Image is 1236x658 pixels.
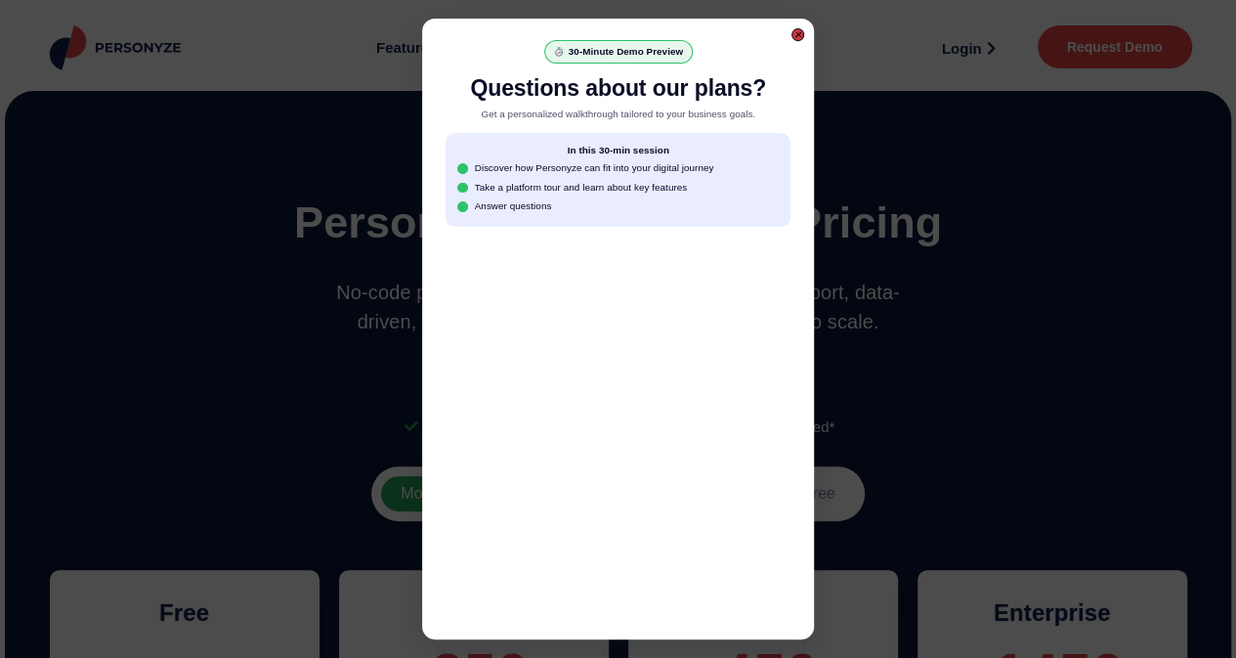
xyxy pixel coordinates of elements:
[446,75,790,102] div: Questions about our plans?
[475,162,714,173] div: Discover how Personyze can fit into your digital journey
[791,28,804,41] div: Close
[475,200,552,211] div: Answer questions
[446,248,790,624] iframe: Select a Date & Time - Calendly
[554,47,564,57] img: ⏱
[446,107,790,122] div: Get a personalized walkthrough tailored to your business goals.
[475,182,688,193] div: Take a platform tour and learn about key features
[569,46,683,57] div: 30-Minute Demo Preview
[457,145,779,155] div: In this 30-min session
